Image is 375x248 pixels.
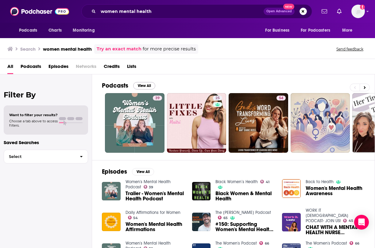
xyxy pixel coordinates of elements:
img: Trailer - Women's Mental Health Podcast [102,182,121,201]
span: Want to filter your results? [9,113,58,117]
span: Select [4,155,75,159]
a: Back to Health [306,179,334,184]
div: Search podcasts, credits, & more... [81,4,312,18]
a: Try an exact match [97,45,141,53]
span: Episodes [48,61,68,74]
img: Podchaser - Follow, Share and Rate Podcasts [10,6,69,17]
p: Saved Searches [4,140,88,145]
span: Open Advanced [266,10,292,13]
img: Black Women & Mental Health [192,182,211,201]
span: 66 [265,242,269,245]
span: 66 [355,242,359,245]
button: View All [132,168,154,175]
button: open menu [68,25,102,36]
a: Women's Mental Health Podcast [126,179,171,190]
img: User Profile [351,5,365,18]
span: Podcasts [19,26,37,35]
button: open menu [15,25,45,36]
a: 65 [218,216,228,219]
a: PodcastsView All [102,82,155,89]
button: Select [4,150,88,163]
a: EpisodesView All [102,168,154,175]
span: For Business [265,26,289,35]
span: 41 [266,181,269,183]
a: 39 [144,185,153,189]
span: More [342,26,353,35]
span: Charts [48,26,62,35]
span: 65 [223,217,228,219]
a: 54 [229,93,288,153]
a: Show notifications dropdown [319,6,330,17]
button: Open AdvancedNew [264,8,295,15]
a: 66 [259,241,269,245]
img: #150: Supporting Women's Mental Health - Taryn Bird [192,213,211,231]
a: 41 [260,180,269,183]
span: Logged in as mbrennan2 [351,5,365,18]
h3: women mental health [43,46,92,52]
a: 54 [128,216,138,219]
a: CHAT WITH A MENTAL HEALTH NURSE SPECAILIST GENERATIONAL TRAUMA CYCLES MENTAL HEALTH AWARENESS WOM... [306,225,365,235]
a: Charts [44,25,65,36]
a: All [7,61,13,74]
a: #150: Supporting Women's Mental Health - Taryn Bird [215,222,275,232]
span: New [283,4,294,10]
a: Black Women & Mental Health [215,191,275,201]
a: 25 [213,96,222,100]
span: 54 [133,217,138,219]
button: Show profile menu [351,5,365,18]
a: Women's Mental Health Awareness [282,179,301,198]
a: 45 [343,219,353,222]
a: 39 [105,93,164,153]
a: Women's Mental Health Awareness [306,186,365,196]
span: 54 [279,95,283,101]
span: Choose a tab above to access filters. [9,119,58,128]
span: 25 [215,95,220,101]
h2: Podcasts [102,82,128,89]
a: The Women's Podcast [306,241,347,246]
div: Open Intercom Messenger [354,215,369,230]
span: 45 [349,219,353,222]
a: Women's Mental Health Affirmations [126,222,185,232]
span: Monitoring [73,26,95,35]
a: Credits [104,61,120,74]
a: 39 [153,96,162,100]
img: CHAT WITH A MENTAL HEALTH NURSE SPECAILIST GENERATIONAL TRAUMA CYCLES MENTAL HEALTH AWARENESS WOM... [282,213,301,232]
a: The Mark Groves Podcast [215,210,271,215]
a: Black Women’s Health [215,179,258,184]
a: Women's Mental Health Affirmations [102,213,121,231]
a: 25 [167,93,226,153]
a: Podcasts [21,61,41,74]
span: for more precise results [143,45,196,53]
span: #150: Supporting Women's Mental Health - [PERSON_NAME] [215,222,275,232]
button: open menu [261,25,297,36]
span: 39 [155,95,160,101]
span: For Podcasters [301,26,330,35]
a: 54 [276,96,286,100]
a: Show notifications dropdown [334,6,344,17]
a: Trailer - Women's Mental Health Podcast [126,191,185,201]
h3: Search [20,46,36,52]
h2: Episodes [102,168,127,175]
button: Send feedback [334,46,365,52]
a: WORK IT LADY PODCAST- JOIN US! [306,208,348,223]
a: Daily Affirmations for Women [126,210,180,215]
button: open menu [297,25,339,36]
span: Lists [127,61,136,74]
input: Search podcasts, credits, & more... [98,6,264,16]
a: The Women's Podcast [215,241,257,246]
span: Networks [76,61,96,74]
h2: Filter By [4,90,88,99]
